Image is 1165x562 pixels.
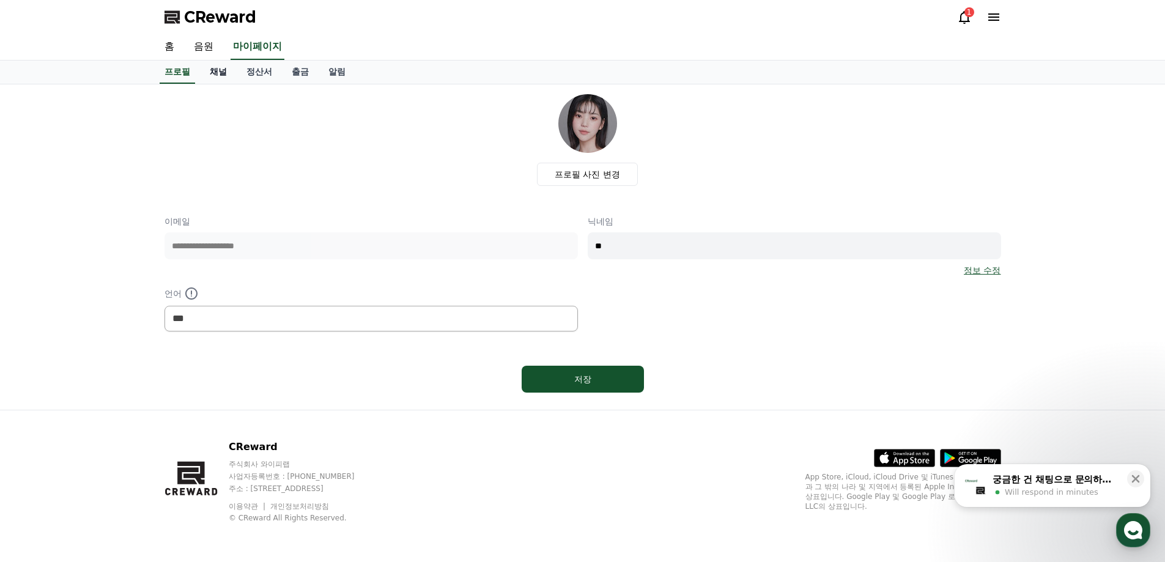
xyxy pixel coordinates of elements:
[558,94,617,153] img: profile_image
[231,34,284,60] a: 마이페이지
[270,502,329,511] a: 개인정보처리방침
[165,215,578,227] p: 이메일
[181,406,211,416] span: Settings
[229,440,378,454] p: CReward
[31,406,53,416] span: Home
[522,366,644,393] button: 저장
[964,7,974,17] div: 1
[229,484,378,494] p: 주소 : [STREET_ADDRESS]
[165,286,578,301] p: 언어
[184,7,256,27] span: CReward
[155,34,184,60] a: 홈
[158,388,235,418] a: Settings
[102,407,138,416] span: Messages
[229,459,378,469] p: 주식회사 와이피랩
[160,61,195,84] a: 프로필
[537,163,638,186] label: 프로필 사진 변경
[229,471,378,481] p: 사업자등록번호 : [PHONE_NUMBER]
[81,388,158,418] a: Messages
[805,472,1001,511] p: App Store, iCloud, iCloud Drive 및 iTunes Store는 미국과 그 밖의 나라 및 지역에서 등록된 Apple Inc.의 서비스 상표입니다. Goo...
[964,264,1000,276] a: 정보 수정
[319,61,355,84] a: 알림
[237,61,282,84] a: 정산서
[165,7,256,27] a: CReward
[229,502,267,511] a: 이용약관
[229,513,378,523] p: © CReward All Rights Reserved.
[282,61,319,84] a: 출금
[588,215,1001,227] p: 닉네임
[957,10,972,24] a: 1
[184,34,223,60] a: 음원
[200,61,237,84] a: 채널
[4,388,81,418] a: Home
[546,373,619,385] div: 저장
